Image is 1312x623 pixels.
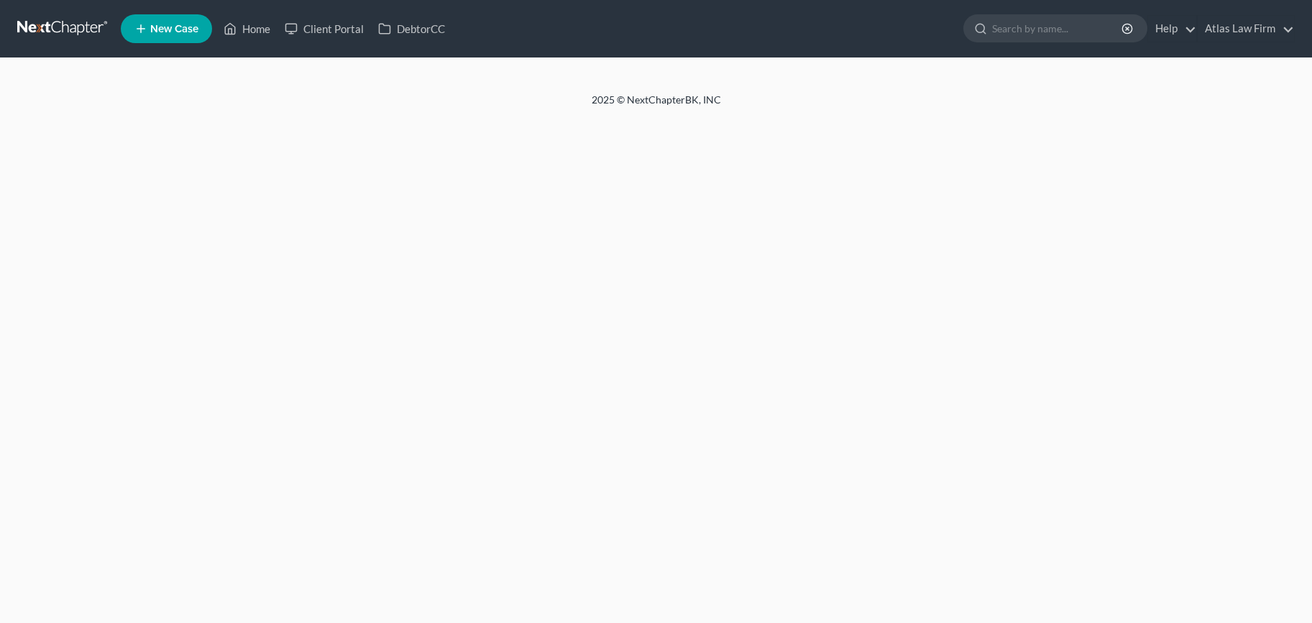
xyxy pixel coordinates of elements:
a: DebtorCC [371,16,452,42]
input: Search by name... [992,15,1124,42]
div: 2025 © NextChapterBK, INC [247,93,1066,119]
a: Atlas Law Firm [1198,16,1294,42]
a: Home [216,16,277,42]
a: Client Portal [277,16,371,42]
span: New Case [150,24,198,34]
a: Help [1148,16,1196,42]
